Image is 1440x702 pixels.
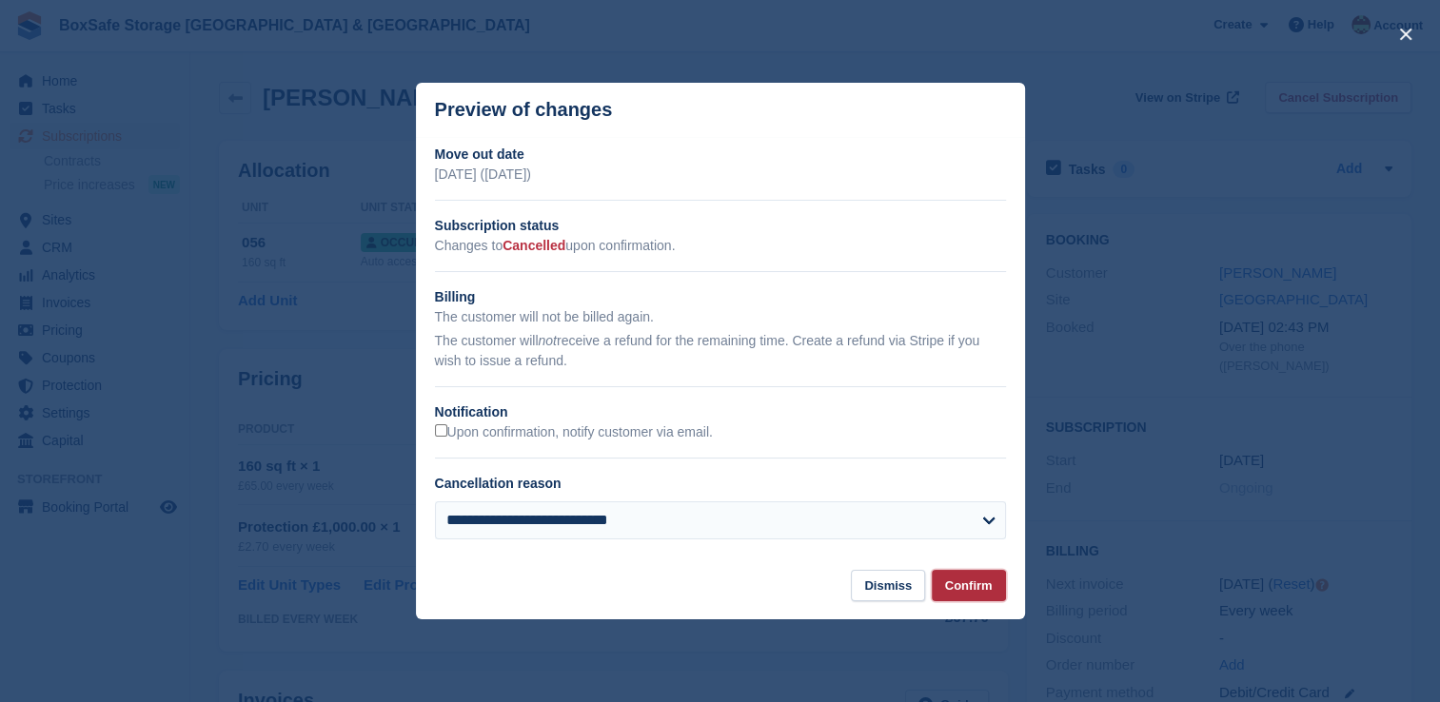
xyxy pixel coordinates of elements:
button: Dismiss [851,570,925,601]
h2: Move out date [435,145,1006,165]
p: The customer will not be billed again. [435,307,1006,327]
h2: Billing [435,287,1006,307]
p: Changes to upon confirmation. [435,236,1006,256]
p: Preview of changes [435,99,613,121]
input: Upon confirmation, notify customer via email. [435,424,447,437]
span: Cancelled [503,238,565,253]
h2: Notification [435,402,1006,422]
label: Cancellation reason [435,476,562,491]
label: Upon confirmation, notify customer via email. [435,424,713,441]
p: [DATE] ([DATE]) [435,165,1006,185]
em: not [538,333,556,348]
button: Confirm [932,570,1006,601]
h2: Subscription status [435,216,1006,236]
p: The customer will receive a refund for the remaining time. Create a refund via Stripe if you wish... [435,331,1006,371]
button: close [1391,19,1421,49]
